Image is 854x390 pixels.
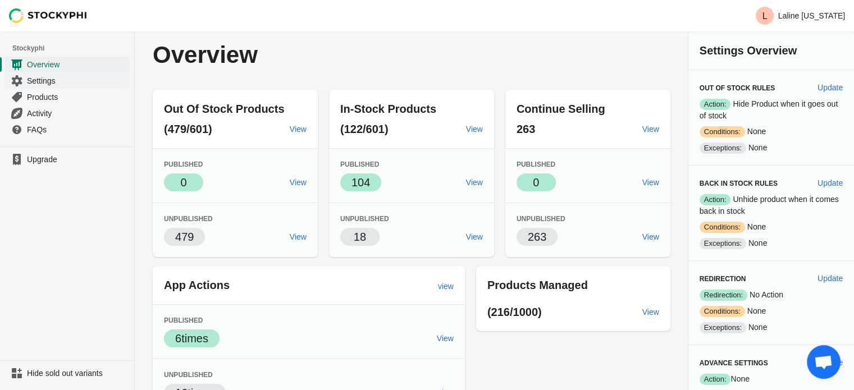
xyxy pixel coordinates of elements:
[700,274,809,283] h3: Redirection
[164,103,284,115] span: Out Of Stock Products
[180,176,186,189] span: 0
[700,44,797,57] span: Settings Overview
[487,306,542,318] span: (216/1000)
[153,43,459,67] p: Overview
[354,229,366,245] p: 18
[27,124,127,135] span: FAQs
[638,302,664,322] a: View
[290,232,307,241] span: View
[164,279,230,291] span: App Actions
[700,237,843,249] p: None
[638,119,664,139] a: View
[4,89,130,105] a: Products
[700,194,731,205] span: Action:
[9,8,88,23] img: Stockyphi
[285,119,311,139] a: View
[700,322,843,333] p: None
[290,178,307,187] span: View
[807,345,841,379] a: Open chat
[700,322,746,333] span: Exceptions:
[638,227,664,247] a: View
[27,154,127,165] span: Upgrade
[756,7,774,25] span: Avatar with initials L
[528,231,546,243] span: 263
[642,178,659,187] span: View
[813,173,847,193] button: Update
[4,121,130,137] a: FAQs
[462,172,487,192] a: View
[466,178,483,187] span: View
[751,4,850,27] button: Avatar with initials LLaline [US_STATE]
[818,178,843,187] span: Update
[517,123,535,135] span: 263
[164,371,213,379] span: Unpublished
[642,232,659,241] span: View
[700,142,843,154] p: None
[533,176,539,189] span: 0
[466,125,483,134] span: View
[700,373,843,385] p: None
[638,172,664,192] a: View
[818,274,843,283] span: Update
[700,194,843,217] p: Unhide product when it comes back in stock
[340,215,389,223] span: Unpublished
[4,365,130,381] a: Hide sold out variants
[12,43,134,54] span: Stockyphi
[487,279,588,291] span: Products Managed
[700,99,731,110] span: Action:
[27,108,127,119] span: Activity
[285,172,311,192] a: View
[175,231,194,243] span: 479
[517,103,605,115] span: Continue Selling
[164,160,203,168] span: Published
[778,11,845,20] p: Laline [US_STATE]
[4,152,130,167] a: Upgrade
[438,282,454,291] span: view
[642,125,659,134] span: View
[700,306,745,317] span: Conditions:
[4,72,130,89] a: Settings
[700,221,843,233] p: None
[517,215,565,223] span: Unpublished
[290,125,307,134] span: View
[700,238,746,249] span: Exceptions:
[700,374,731,385] span: Action:
[700,98,843,121] p: Hide Product when it goes out of stock
[700,305,843,317] p: None
[433,276,458,296] a: view
[27,75,127,86] span: Settings
[818,83,843,92] span: Update
[27,91,127,103] span: Products
[340,123,389,135] span: (122/601)
[813,268,847,288] button: Update
[700,289,843,301] p: No Action
[340,103,436,115] span: In-Stock Products
[27,368,127,379] span: Hide sold out variants
[4,56,130,72] a: Overview
[164,215,213,223] span: Unpublished
[813,77,847,98] button: Update
[462,119,487,139] a: View
[351,176,370,189] span: 104
[466,232,483,241] span: View
[517,160,555,168] span: Published
[762,11,767,21] text: L
[340,160,379,168] span: Published
[700,359,809,368] h3: Advance Settings
[462,227,487,247] a: View
[700,179,809,188] h3: Back in Stock Rules
[27,59,127,70] span: Overview
[700,84,809,93] h3: Out of Stock Rules
[164,123,212,135] span: (479/601)
[285,227,311,247] a: View
[700,290,747,301] span: Redirection:
[700,126,843,137] p: None
[4,105,130,121] a: Activity
[437,334,454,343] span: View
[164,316,203,324] span: Published
[700,126,745,137] span: Conditions:
[642,308,659,316] span: View
[175,332,208,345] span: 6 times
[700,143,746,154] span: Exceptions:
[700,222,745,233] span: Conditions:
